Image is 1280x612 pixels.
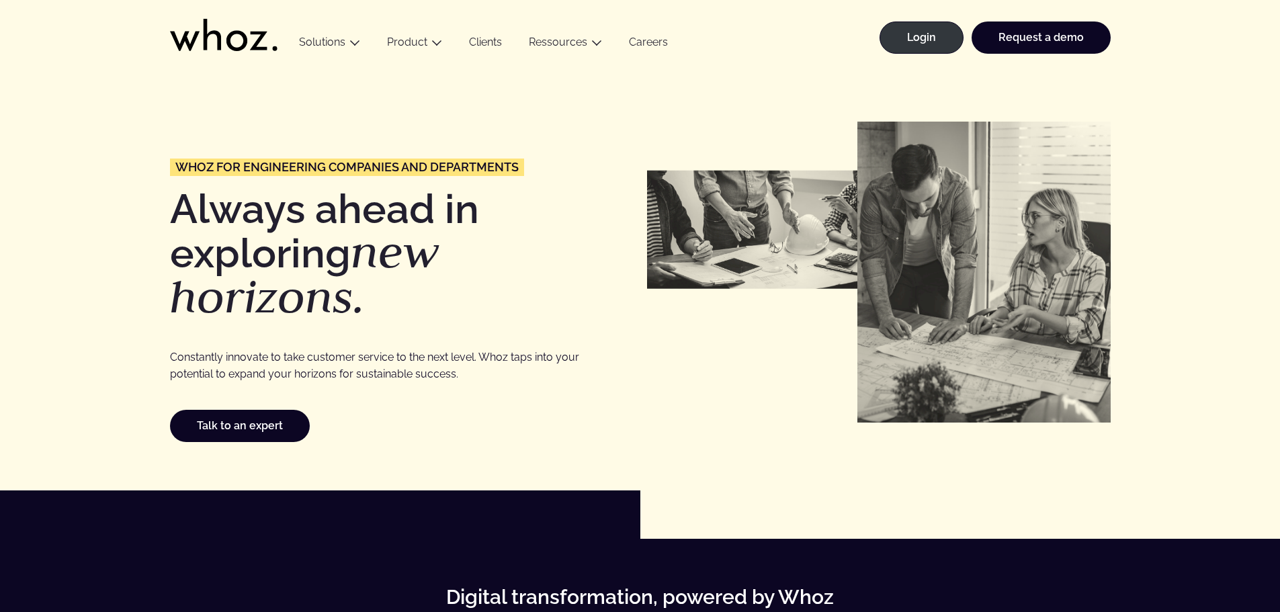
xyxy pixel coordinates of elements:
[515,36,615,54] button: Ressources
[456,36,515,54] a: Clients
[175,161,519,173] span: Whoz for engineering companies and departments
[880,21,964,54] a: Login
[374,36,456,54] button: Product
[615,36,681,54] a: Careers
[170,222,439,326] em: new horizons.
[170,189,634,320] h1: Always ahead in exploring
[972,21,1111,54] a: Request a demo
[446,585,834,609] strong: Digital transformation, powered by Whoz
[387,36,427,48] a: Product
[286,36,374,54] button: Solutions
[170,349,587,383] p: Constantly innovate to take customer service to the next level. Whoz taps into your potential to ...
[529,36,587,48] a: Ressources
[170,410,310,442] a: Talk to an expert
